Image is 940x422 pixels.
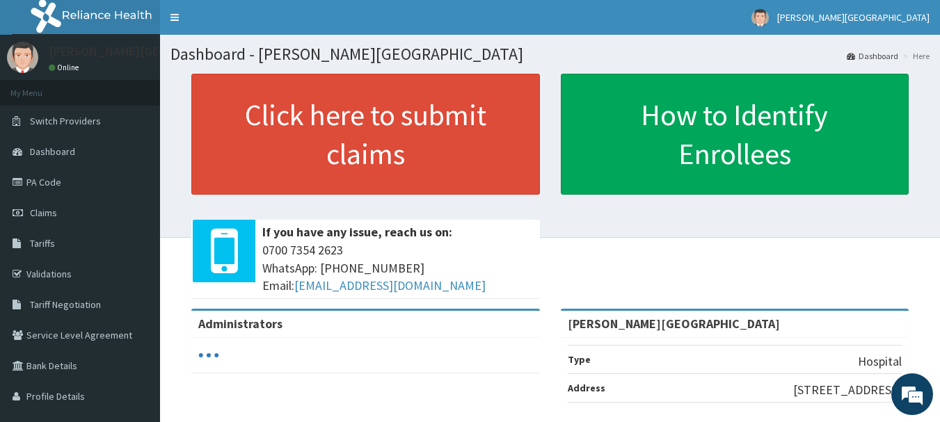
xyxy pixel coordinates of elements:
[170,45,930,63] h1: Dashboard - [PERSON_NAME][GEOGRAPHIC_DATA]
[30,115,101,127] span: Switch Providers
[30,206,57,219] span: Claims
[568,382,605,394] b: Address
[777,11,930,24] span: [PERSON_NAME][GEOGRAPHIC_DATA]
[198,316,282,332] b: Administrators
[191,74,540,195] a: Click here to submit claims
[568,353,591,366] b: Type
[49,45,255,58] p: [PERSON_NAME][GEOGRAPHIC_DATA]
[751,9,769,26] img: User Image
[793,381,902,399] p: [STREET_ADDRESS]
[30,237,55,250] span: Tariffs
[858,352,902,371] p: Hospital
[49,63,82,72] a: Online
[30,145,75,158] span: Dashboard
[847,50,898,62] a: Dashboard
[262,241,533,295] span: 0700 7354 2623 WhatsApp: [PHONE_NUMBER] Email:
[7,42,38,73] img: User Image
[262,224,452,240] b: If you have any issue, reach us on:
[30,298,101,311] span: Tariff Negotiation
[294,277,486,293] a: [EMAIL_ADDRESS][DOMAIN_NAME]
[198,345,219,366] svg: audio-loading
[568,316,780,332] strong: [PERSON_NAME][GEOGRAPHIC_DATA]
[900,50,930,62] li: Here
[561,74,909,195] a: How to Identify Enrollees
